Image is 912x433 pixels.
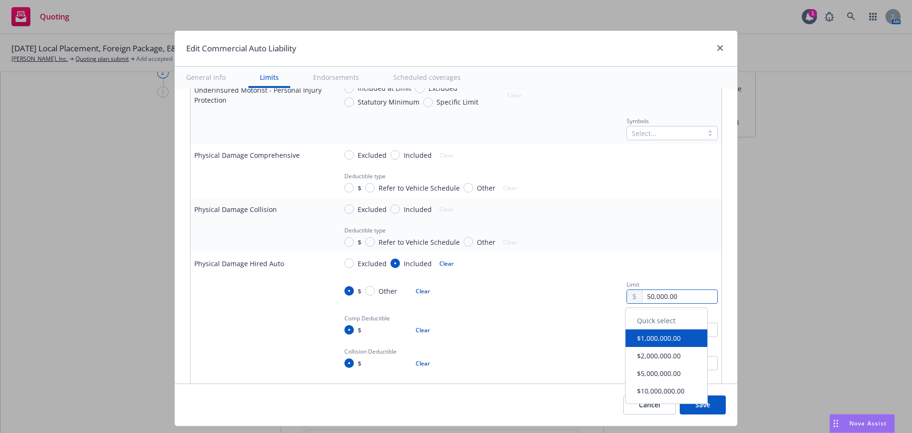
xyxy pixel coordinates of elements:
span: Other [477,237,495,247]
h1: Edit Commercial Auto Liability [186,42,296,55]
input: Excluded [344,204,354,214]
input: Other [464,237,473,247]
input: Other [464,183,473,192]
span: Collision Deductible [344,347,397,356]
input: Excluded [344,259,354,268]
button: $10,000,000.00 [626,382,707,400]
button: Nova Assist [829,414,895,433]
span: Included [404,204,432,214]
input: Statutory Minimum [344,97,354,107]
input: 0.00 [643,290,717,303]
button: Limits [248,67,290,88]
input: Refer to Vehicle Schedule [365,183,375,192]
a: close [714,42,726,54]
div: Physical Damage Hired Auto [194,259,284,269]
span: Included at Limit [358,83,411,93]
span: Included [404,150,432,160]
span: Excluded [358,204,387,214]
span: $ [358,325,361,335]
button: $5,000,000.00 [626,365,707,382]
span: $ [358,358,361,368]
input: $ [344,358,354,368]
input: Included [390,150,400,160]
div: Drag to move [830,414,842,433]
input: Excluded [415,84,425,93]
span: Other [379,286,397,296]
span: Excluded [358,150,387,160]
button: Scheduled coverages [382,67,472,88]
button: Clear [410,284,436,298]
button: Clear [410,323,436,337]
input: Excluded [344,150,354,160]
div: Quick select [626,312,707,329]
button: $1,000,000.00 [626,329,707,347]
span: Refer to Vehicle Schedule [379,183,460,193]
input: Included at Limit [344,84,354,93]
span: Excluded [358,259,387,269]
input: $ [344,237,354,247]
input: $ [344,183,354,192]
button: Clear [410,356,436,370]
div: Physical Damage Collision [194,204,277,214]
span: Limit [627,280,639,289]
input: $ [344,325,354,335]
button: Endorsements [302,67,370,88]
div: Underinsured Motorist - Personal Injury Protection [194,85,329,105]
span: $ [358,183,361,193]
button: Save [680,395,726,414]
button: $2,000,000.00 [626,347,707,365]
button: Cancel [623,395,676,414]
span: Symbols [627,117,649,125]
button: Clear [434,257,459,270]
button: General info [175,67,237,88]
input: Other [365,286,375,296]
span: Comp Deducitble [344,314,390,322]
input: Included [390,204,400,214]
input: Included [390,259,400,268]
span: Included [404,259,432,269]
span: Excluded [428,83,457,93]
input: Refer to Vehicle Schedule [365,237,375,247]
span: Refer to Vehicle Schedule [379,237,460,247]
span: Specific Limit [437,97,478,107]
input: Specific Limit [423,97,433,107]
span: Other [477,183,495,193]
span: $ [358,286,361,296]
span: Deductible type [344,172,386,180]
input: $ [344,286,354,296]
span: Statutory Minimum [358,97,419,107]
span: Nova Assist [849,419,887,427]
span: $ [358,237,361,247]
span: Deductible type [344,226,386,234]
div: Physical Damage Comprehensive [194,150,300,160]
